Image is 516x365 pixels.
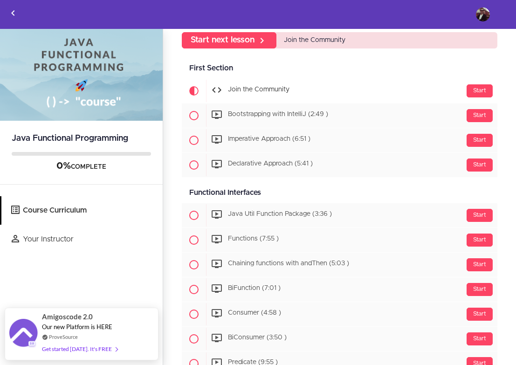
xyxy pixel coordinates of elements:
div: Start [467,332,493,345]
span: BiConsumer (3:50 ) [228,335,287,341]
div: Start [467,134,493,147]
span: Bootstrapping with IntelliJ (2:49 ) [228,111,328,118]
a: Start Imperative Approach (6:51 ) [182,128,497,152]
a: Start Declarative Approach (5:41 ) [182,153,497,177]
span: 0% [56,161,71,171]
div: Start [467,258,493,271]
a: Course Curriculum [1,196,163,225]
span: Join the Community [228,87,289,93]
span: Consumer (4:58 ) [228,310,281,317]
a: Start Chaining functions with andThen (5:03 ) [182,253,497,277]
svg: Back to courses [7,7,19,19]
div: First Section [182,58,497,79]
a: Start BiConsumer (3:50 ) [182,327,497,351]
span: Current item [182,79,206,103]
a: Start Bootstrapping with IntelliJ (2:49 ) [182,103,497,128]
span: Our new Platform is HERE [42,323,112,331]
img: franzlocarno@gmail.com [476,7,490,21]
a: Start BiFunction (7:01 ) [182,277,497,302]
div: Get started [DATE]. It's FREE [42,344,117,354]
div: COMPLETE [12,160,151,172]
div: Start [467,84,493,97]
div: Start [467,234,493,247]
span: Amigoscode 2.0 [42,311,93,322]
a: Start Consumer (4:58 ) [182,302,497,326]
a: Start Functions (7:55 ) [182,228,497,252]
div: Start [467,308,493,321]
span: Functions (7:55 ) [228,236,279,242]
span: BiFunction (7:01 ) [228,285,281,292]
div: Start [467,283,493,296]
span: Java Util Function Package (3:36 ) [228,211,332,218]
a: Start Java Util Function Package (3:36 ) [182,203,497,227]
div: Start [467,158,493,172]
a: Your Instructor [1,225,163,254]
span: Chaining functions with andThen (5:03 ) [228,261,349,267]
span: Join the Community [284,37,345,43]
div: Start [467,209,493,222]
span: Declarative Approach (5:41 ) [228,161,313,167]
a: Back to courses [0,0,26,28]
div: Start [467,109,493,122]
div: Functional Interfaces [182,182,497,203]
span: Imperative Approach (6:51 ) [228,136,310,143]
a: Start next lesson [182,32,276,48]
img: provesource social proof notification image [9,319,37,349]
a: Current item Start Join the Community [182,79,497,103]
a: ProveSource [49,333,78,341]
